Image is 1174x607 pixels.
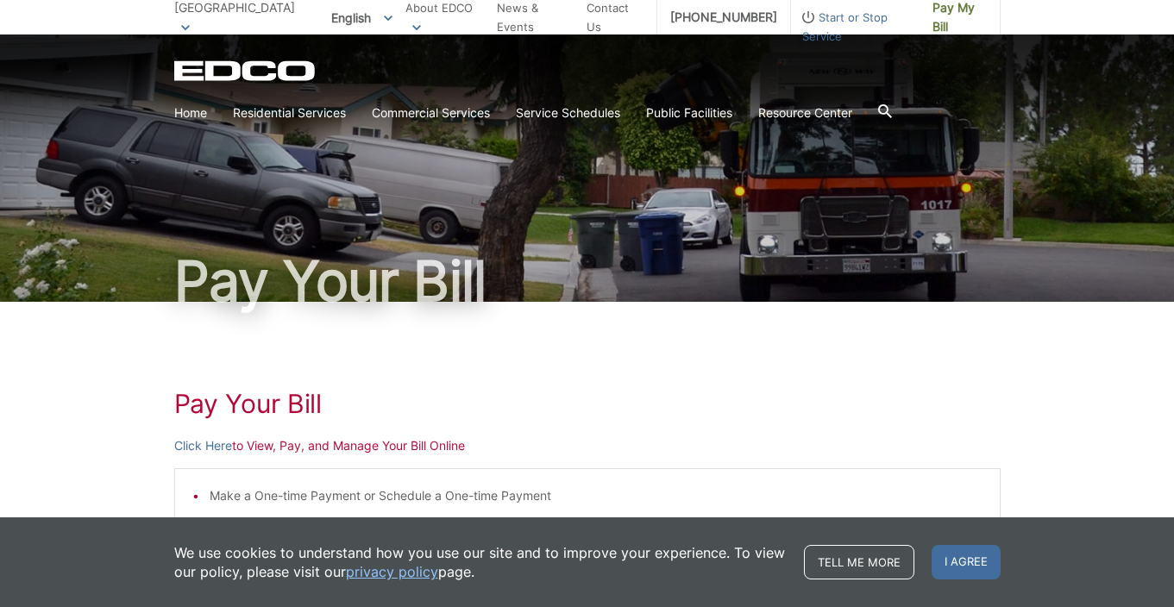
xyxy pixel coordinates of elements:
[174,436,232,455] a: Click Here
[646,103,732,122] a: Public Facilities
[318,3,405,32] span: English
[372,103,490,122] a: Commercial Services
[174,60,317,81] a: EDCD logo. Return to the homepage.
[174,253,1001,309] h1: Pay Your Bill
[804,545,914,579] a: Tell me more
[233,103,346,122] a: Residential Services
[346,562,438,581] a: privacy policy
[758,103,852,122] a: Resource Center
[210,486,983,505] li: Make a One-time Payment or Schedule a One-time Payment
[174,436,1001,455] p: to View, Pay, and Manage Your Bill Online
[174,543,787,581] p: We use cookies to understand how you use our site and to improve your experience. To view our pol...
[174,388,1001,419] h1: Pay Your Bill
[516,103,620,122] a: Service Schedules
[174,103,207,122] a: Home
[932,545,1001,579] span: I agree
